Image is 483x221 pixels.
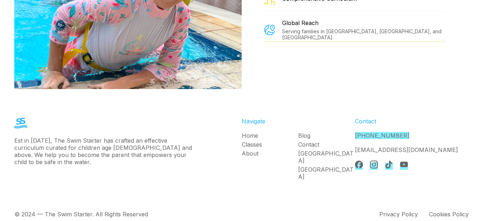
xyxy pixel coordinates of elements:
img: Instagram [370,161,378,168]
div: Contact [355,118,469,125]
div: © 2024 — The Swim Starter. All Rights Reserved [14,211,148,218]
a: [EMAIL_ADDRESS][DOMAIN_NAME] [355,146,458,153]
a: [GEOGRAPHIC_DATA] [298,166,355,180]
img: Tik Tok [385,161,393,168]
a: Blog [298,132,355,139]
div: Navigate [242,118,355,125]
div: Cookies Policy [429,211,469,218]
a: [GEOGRAPHIC_DATA] [298,150,355,164]
a: About [242,150,299,157]
a: Contact [298,141,355,148]
img: a happy child attending a group swimming lesson for kids [264,25,275,35]
a: Classes [242,141,299,148]
a: Home [242,132,299,139]
div: Serving families in [GEOGRAPHIC_DATA], [GEOGRAPHIC_DATA], and [GEOGRAPHIC_DATA]. [282,28,446,40]
div: Est in [DATE], The Swim Starter has crafted an effective curriculum curated for children age [DEM... [14,137,196,166]
img: The Swim Starter Logo [14,118,27,128]
img: Facebook [355,161,363,168]
img: YouTube [400,161,408,168]
a: [PHONE_NUMBER] [355,132,409,139]
div: Privacy Policy [379,211,418,218]
div: Global Reach [282,19,446,26]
